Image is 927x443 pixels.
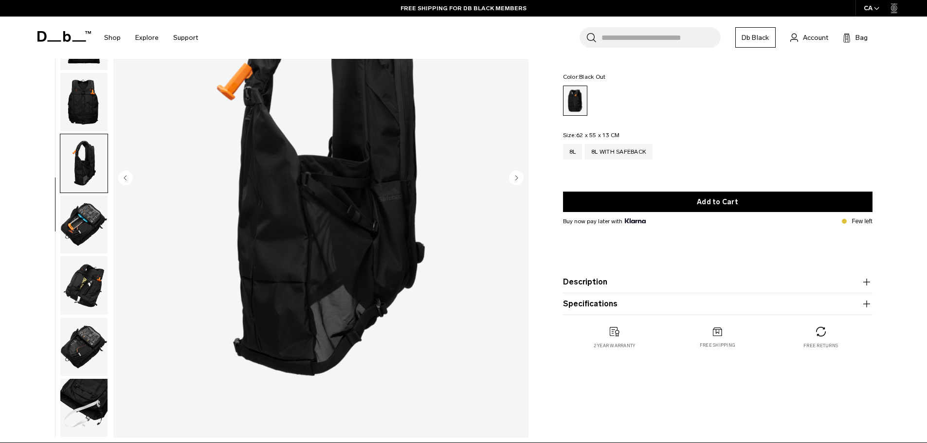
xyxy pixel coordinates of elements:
[60,318,108,376] img: Snow Pro Vest 8L with Safeback
[173,20,198,55] a: Support
[509,170,524,187] button: Next slide
[790,32,828,43] a: Account
[563,86,587,116] a: Black Out
[803,33,828,43] span: Account
[135,20,159,55] a: Explore
[576,132,620,139] span: 62 x 55 x 13 CM
[104,20,121,55] a: Shop
[60,256,108,315] img: Snow Pro Vest 8L with Safeback
[563,192,872,212] button: Add to Cart
[735,27,776,48] a: Db Black
[60,195,108,254] img: Snow Pro Vest 8L with Safeback
[855,33,868,43] span: Bag
[563,217,646,226] span: Buy now pay later with
[803,342,838,349] p: Free returns
[60,72,108,132] button: Snow Pro Vest 8L with Safeback
[97,17,205,59] nav: Main Navigation
[700,342,735,349] p: Free shipping
[843,32,868,43] button: Bag
[563,298,872,310] button: Specifications
[579,73,605,80] span: Black Out
[852,217,872,226] p: Few left
[118,170,133,187] button: Previous slide
[400,4,527,13] a: FREE SHIPPING FOR DB BLACK MEMBERS
[594,342,636,349] p: 2 year warranty
[60,134,108,193] img: Snow Pro Vest 8L with Safeback
[60,195,108,254] button: Snow Pro Vest 8L with Safeback
[563,144,582,159] a: 8L
[60,317,108,376] button: Snow Pro Vest 8L with Safeback
[60,256,108,315] button: Snow Pro Vest 8L with Safeback
[585,144,653,159] a: 8L with Safeback
[563,74,606,80] legend: Color:
[563,276,872,288] button: Description
[60,73,108,131] img: Snow Pro Vest 8L with Safeback
[563,132,620,138] legend: Size:
[60,379,108,437] img: Snow Pro Vest 8L with Safeback
[625,218,646,223] img: {"height" => 20, "alt" => "Klarna"}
